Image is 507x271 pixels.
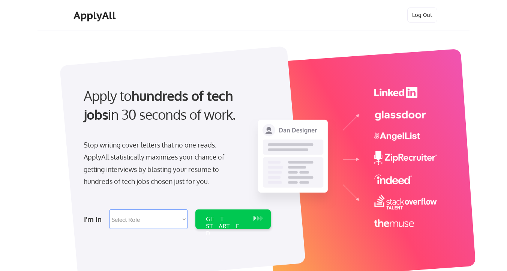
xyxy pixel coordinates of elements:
div: I'm in [84,213,105,225]
div: Apply to in 30 seconds of work. [84,86,268,124]
div: Stop writing cover letters that no one reads. ApplyAll statistically maximizes your chance of get... [84,139,238,188]
strong: hundreds of tech jobs [84,87,236,123]
div: ApplyAll [73,9,118,22]
div: GET STARTED [206,215,246,237]
button: Log Out [407,8,437,23]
